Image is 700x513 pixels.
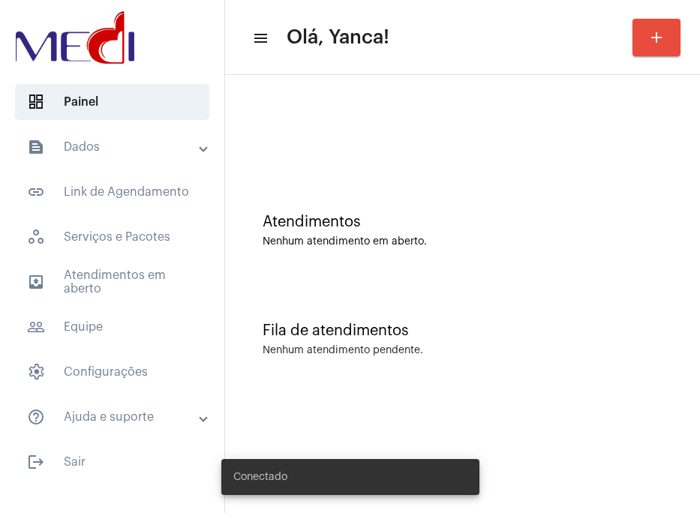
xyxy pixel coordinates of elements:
[27,453,45,471] mat-icon: sidenav icon
[15,354,209,390] span: Configurações
[9,399,224,435] mat-expansion-panel-header: sidenav iconAjuda e suporte
[27,273,45,291] mat-icon: sidenav icon
[263,322,662,339] div: Fila de atendimentos
[15,444,209,480] span: Sair
[27,408,45,426] mat-icon: sidenav icon
[233,469,287,484] span: Conectado
[15,174,209,210] span: Link de Agendamento
[263,214,662,230] div: Atendimentos
[263,345,423,356] div: Nenhum atendimento pendente.
[27,228,45,246] span: sidenav icon
[12,7,138,67] img: d3a1b5fa-500b-b90f-5a1c-719c20e9830b.png
[15,309,209,345] span: Equipe
[27,138,45,156] mat-icon: sidenav icon
[252,29,267,47] mat-icon: sidenav icon
[27,408,200,426] mat-panel-title: Ajuda e suporte
[287,25,389,49] span: Olá, Yanca!
[9,129,224,165] mat-expansion-panel-header: sidenav iconDados
[27,318,45,336] mat-icon: sidenav icon
[15,264,209,300] span: Atendimentos em aberto
[27,138,200,156] mat-panel-title: Dados
[27,363,45,381] span: sidenav icon
[15,84,209,120] span: Painel
[647,28,665,46] mat-icon: add
[263,236,662,247] div: Nenhum atendimento em aberto.
[27,183,45,201] mat-icon: sidenav icon
[27,93,45,111] span: sidenav icon
[15,219,209,255] span: Serviços e Pacotes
